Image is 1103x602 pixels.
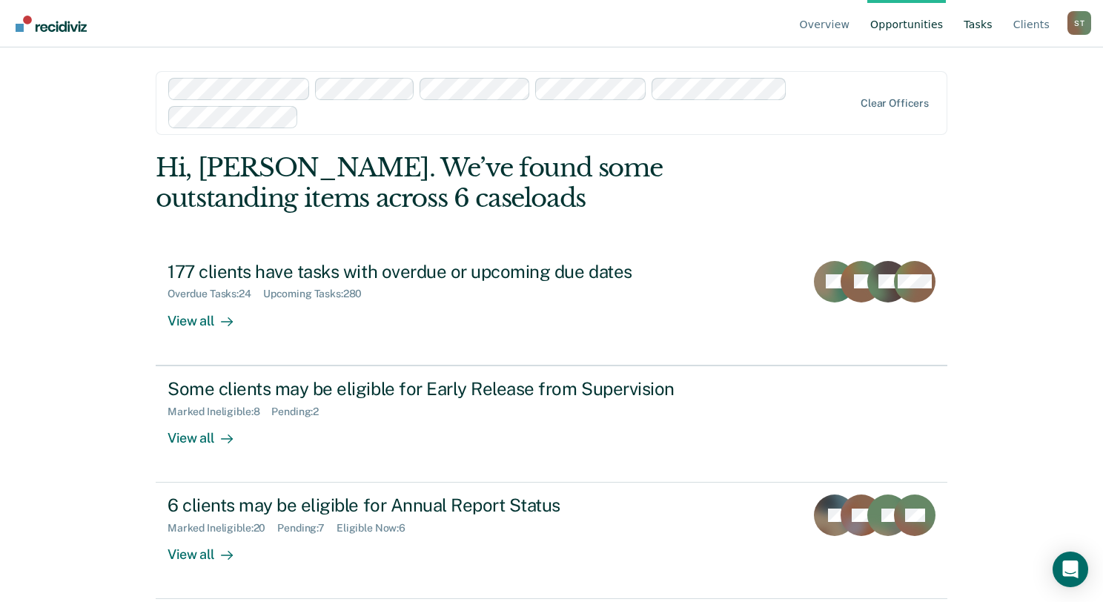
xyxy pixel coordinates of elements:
[277,522,337,535] div: Pending : 7
[263,288,374,300] div: Upcoming Tasks : 280
[168,406,271,418] div: Marked Ineligible : 8
[1067,11,1091,35] div: S T
[1067,11,1091,35] button: Profile dropdown button
[861,97,929,110] div: Clear officers
[168,494,688,516] div: 6 clients may be eligible for Annual Report Status
[168,288,263,300] div: Overdue Tasks : 24
[271,406,331,418] div: Pending : 2
[156,483,947,599] a: 6 clients may be eligible for Annual Report StatusMarked Ineligible:20Pending:7Eligible Now:6View...
[156,365,947,483] a: Some clients may be eligible for Early Release from SupervisionMarked Ineligible:8Pending:2View all
[168,378,688,400] div: Some clients may be eligible for Early Release from Supervision
[168,535,251,563] div: View all
[1053,552,1088,587] div: Open Intercom Messenger
[16,16,87,32] img: Recidiviz
[168,300,251,329] div: View all
[337,522,417,535] div: Eligible Now : 6
[156,153,789,214] div: Hi, [PERSON_NAME]. We’ve found some outstanding items across 6 caseloads
[168,261,688,282] div: 177 clients have tasks with overdue or upcoming due dates
[156,249,947,365] a: 177 clients have tasks with overdue or upcoming due datesOverdue Tasks:24Upcoming Tasks:280View all
[168,522,277,535] div: Marked Ineligible : 20
[168,417,251,446] div: View all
